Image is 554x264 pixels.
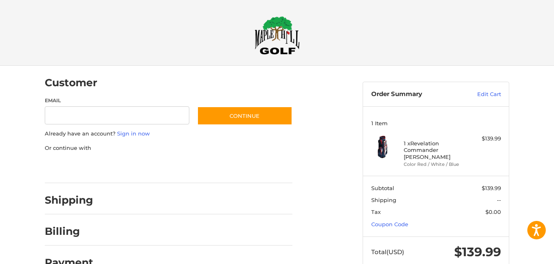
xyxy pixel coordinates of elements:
p: Already have an account? [45,130,292,138]
h4: 1 x Revelation Commander [PERSON_NAME] [404,140,467,160]
h2: Customer [45,76,97,89]
div: $139.99 [469,135,501,143]
button: Continue [197,106,292,125]
li: Color Red / White / Blue [404,161,467,168]
span: Subtotal [371,185,394,191]
p: Or continue with [45,144,292,152]
span: -- [497,197,501,203]
iframe: PayPal-venmo [182,160,243,175]
span: $139.99 [482,185,501,191]
span: Total (USD) [371,248,404,256]
h2: Shipping [45,194,93,207]
h3: 1 Item [371,120,501,126]
a: Edit Cart [460,90,501,99]
span: $139.99 [454,244,501,259]
a: Sign in now [117,130,150,137]
span: $0.00 [485,209,501,215]
iframe: Google Customer Reviews [486,242,554,264]
img: Maple Hill Golf [255,16,300,55]
iframe: PayPal-paypal [42,160,104,175]
label: Email [45,97,189,104]
span: Shipping [371,197,396,203]
a: Coupon Code [371,221,408,227]
h3: Order Summary [371,90,460,99]
h2: Billing [45,225,93,238]
span: Tax [371,209,381,215]
iframe: PayPal-paylater [112,160,173,175]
